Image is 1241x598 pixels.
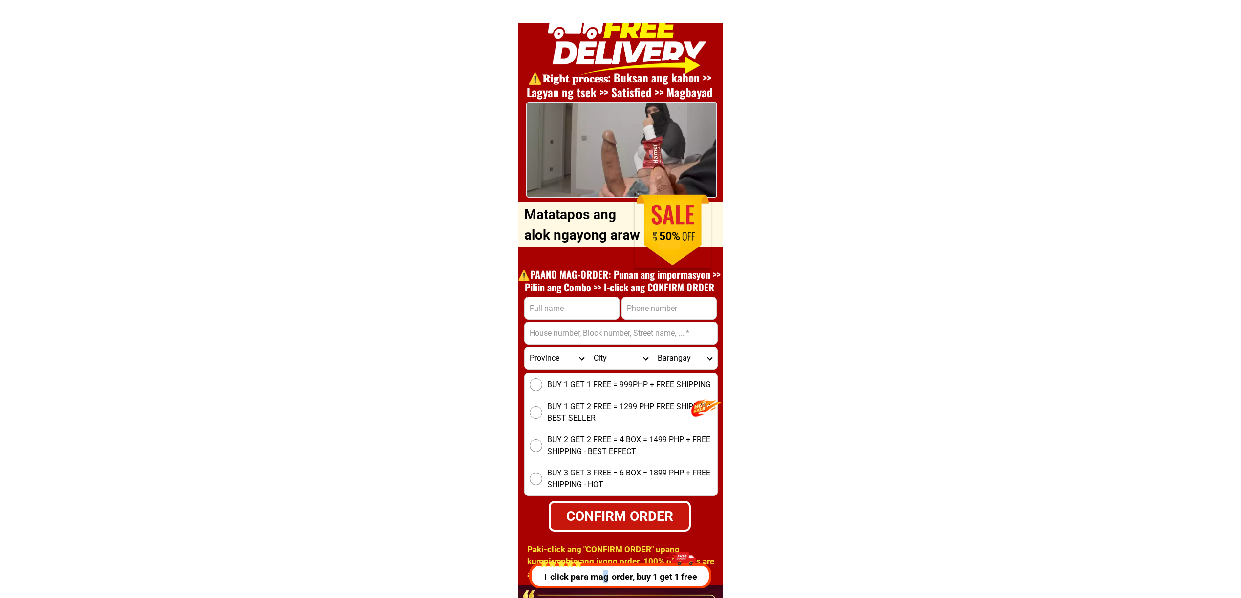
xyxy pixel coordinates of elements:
[527,543,720,593] h1: Paki-click ang "CONFIRM ORDER" upang kumpirmahin ang iyong order. 100% of orders are anonymous an...
[547,379,711,391] span: BUY 1 GET 1 FREE = 999PHP + FREE SHIPPING
[530,473,542,485] input: BUY 3 GET 3 FREE = 6 BOX = 1899 PHP + FREE SHIPPING - HOT
[525,322,717,344] input: Input address
[524,205,644,246] p: Matatapos ang alok ngayong araw
[547,434,717,457] span: BUY 2 GET 2 FREE = 4 BOX = 1499 PHP + FREE SHIPPING - BEST EFFECT
[653,347,717,369] select: Select commune
[530,378,542,391] input: BUY 1 GET 1 FREE = 999PHP + FREE SHIPPING
[513,71,726,100] h1: ⚠️️𝐑𝐢𝐠𝐡𝐭 𝐩𝐫𝐨𝐜𝐞𝐬𝐬: Buksan ang kahon >> Lagyan ng tsek >> Satisfied >> Magbayad
[525,297,619,319] input: Input full_name
[525,347,589,369] select: Select province
[551,506,689,526] div: CONFIRM ORDER
[552,197,706,239] h1: ORDER DITO
[530,439,542,452] input: BUY 2 GET 2 FREE = 4 BOX = 1499 PHP + FREE SHIPPING - BEST EFFECT
[547,467,717,491] span: BUY 3 GET 3 FREE = 6 BOX = 1899 PHP + FREE SHIPPING - HOT
[547,401,717,424] span: BUY 1 GET 2 FREE = 1299 PHP FREE SHIPPING - BEST SELLER
[622,297,716,319] input: Input phone_number
[513,268,726,293] h1: ⚠️️PAANO MAG-ORDER: Punan ang impormasyon >> Piliin ang Combo >> I-click ang CONFIRM ORDER
[589,347,653,369] select: Select district
[527,570,714,583] p: I-click para mag-order, buy 1 get 1 free
[645,230,694,244] h1: 50%
[530,406,542,419] input: BUY 1 GET 2 FREE = 1299 PHP FREE SHIPPING - BEST SELLER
